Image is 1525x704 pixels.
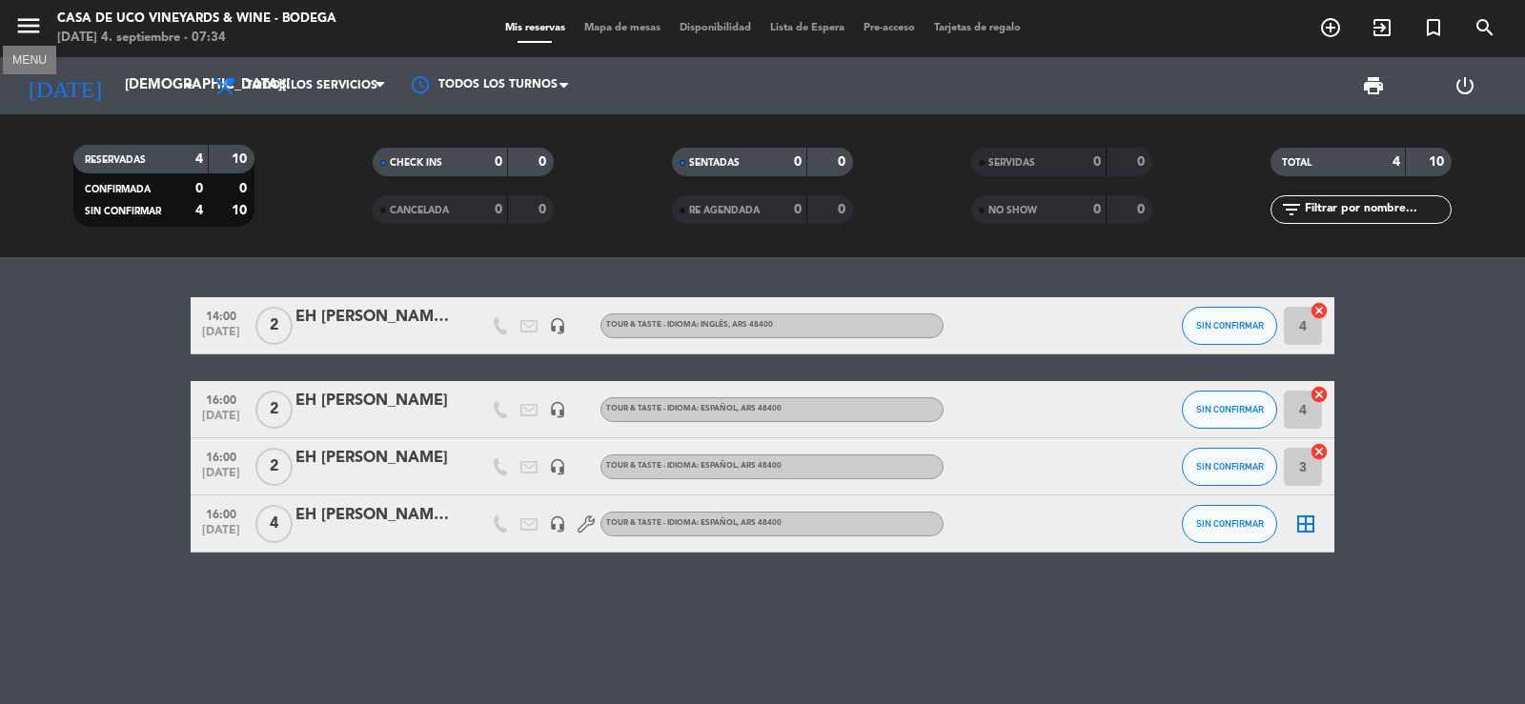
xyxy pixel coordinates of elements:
span: Reserva especial [1408,11,1459,44]
span: CANCELADA [390,206,449,215]
strong: 0 [794,203,802,216]
span: TOUR & TASTE - IDIOMA: ESPAÑOL [606,519,782,527]
button: SIN CONFIRMAR [1182,505,1277,543]
button: SIN CONFIRMAR [1182,307,1277,345]
i: headset_mic [549,458,566,475]
div: MENU [3,50,56,68]
span: NO SHOW [988,206,1037,215]
span: 2 [255,448,293,486]
i: border_all [1294,513,1317,535]
span: SIN CONFIRMAR [1196,404,1264,414]
span: Lista de Espera [761,23,854,33]
span: WALK IN [1356,11,1408,44]
strong: 10 [232,204,251,217]
span: print [1362,74,1385,97]
i: menu [14,11,43,40]
strong: 0 [1093,155,1101,169]
button: SIN CONFIRMAR [1182,391,1277,429]
span: RESERVAR MESA [1305,11,1356,44]
i: power_settings_new [1454,74,1476,97]
strong: 0 [1093,203,1101,216]
span: , ARS 48400 [737,519,782,527]
span: RESERVADAS [85,155,146,165]
i: cancel [1310,385,1329,404]
span: TOUR & TASTE - IDIOMA: ESPAÑOL [606,462,782,470]
span: 4 [255,505,293,543]
span: Todos los servicios [246,79,377,92]
span: 2 [255,391,293,429]
strong: 0 [838,155,849,169]
div: Casa de Uco Vineyards & Wine - Bodega [57,10,336,29]
div: EH [PERSON_NAME] y Campagnolo [295,503,457,528]
i: turned_in_not [1422,16,1445,39]
span: SIN CONFIRMAR [85,207,161,216]
span: Mapa de mesas [575,23,670,33]
i: exit_to_app [1371,16,1393,39]
span: 16:00 [197,445,245,467]
span: TOTAL [1282,158,1311,168]
span: SIN CONFIRMAR [1196,461,1264,472]
span: BUSCAR [1459,11,1511,44]
span: Tarjetas de regalo [925,23,1030,33]
span: , ARS 48400 [737,405,782,412]
strong: 0 [239,182,251,195]
div: LOG OUT [1419,57,1511,114]
span: Pre-acceso [854,23,925,33]
div: EH [PERSON_NAME] #12 [295,305,457,330]
span: [DATE] [197,524,245,546]
strong: 0 [539,155,550,169]
strong: 0 [794,155,802,169]
span: , ARS 48400 [737,462,782,470]
strong: 0 [495,203,502,216]
i: headset_mic [549,401,566,418]
span: [DATE] [197,467,245,489]
strong: 0 [495,155,502,169]
strong: 4 [195,204,203,217]
span: SIN CONFIRMAR [1196,518,1264,529]
span: [DATE] [197,326,245,348]
i: search [1474,16,1496,39]
div: [DATE] 4. septiembre - 07:34 [57,29,336,48]
span: 14:00 [197,304,245,326]
strong: 0 [838,203,849,216]
i: arrow_drop_down [177,74,200,97]
span: Mis reservas [496,23,575,33]
div: EH [PERSON_NAME] [295,389,457,413]
i: [DATE] [14,65,115,107]
span: [DATE] [197,410,245,432]
span: SIN CONFIRMAR [1196,320,1264,331]
input: Filtrar por nombre... [1303,199,1451,220]
div: EH [PERSON_NAME] [295,446,457,471]
strong: 0 [1137,203,1149,216]
i: cancel [1310,301,1329,320]
i: cancel [1310,442,1329,461]
button: menu [14,11,43,47]
strong: 4 [195,152,203,166]
span: Disponibilidad [670,23,761,33]
button: SIN CONFIRMAR [1182,448,1277,486]
span: CHECK INS [390,158,442,168]
span: TOUR & TASTE - IDIOMA: INGLÉS [606,321,773,329]
strong: 4 [1393,155,1400,169]
span: 2 [255,307,293,345]
strong: 0 [195,182,203,195]
span: 16:00 [197,388,245,410]
span: RE AGENDADA [689,206,760,215]
strong: 10 [1429,155,1448,169]
span: , ARS 48400 [728,321,773,329]
i: headset_mic [549,515,566,533]
span: CONFIRMADA [85,185,151,194]
span: 16:00 [197,502,245,524]
span: TOUR & TASTE - IDIOMA: ESPAÑOL [606,405,782,412]
i: filter_list [1280,198,1303,221]
strong: 0 [1137,155,1149,169]
span: SERVIDAS [988,158,1035,168]
strong: 10 [232,152,251,166]
strong: 0 [539,203,550,216]
span: SENTADAS [689,158,740,168]
i: add_circle_outline [1319,16,1342,39]
i: headset_mic [549,317,566,334]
